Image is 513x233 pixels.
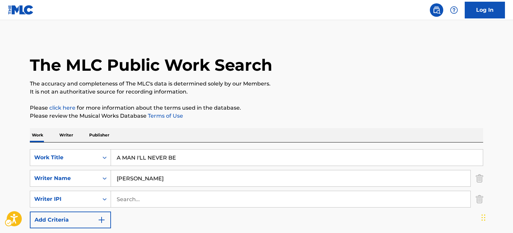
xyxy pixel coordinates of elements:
[476,170,483,187] img: Delete Criterion
[99,150,111,166] div: On
[30,104,483,112] p: Please for more information about the terms used in the database.
[481,208,486,228] div: Drag
[98,216,106,224] img: 9d2ae6d4665cec9f34b9.svg
[30,55,272,75] h1: The MLC Public Work Search
[49,105,75,111] a: click here
[30,88,483,96] p: It is not an authoritative source for recording information.
[87,128,111,142] p: Publisher
[34,195,95,203] div: Writer IPI
[476,191,483,208] img: Delete Criterion
[8,5,34,15] img: MLC Logo
[111,191,470,207] input: Search...
[147,113,183,119] a: Terms of Use
[465,2,505,18] a: Log In
[111,150,483,166] input: Search...
[450,6,458,14] img: help
[57,128,75,142] p: Writer
[30,128,45,142] p: Work
[34,174,95,182] div: Writer Name
[34,154,95,162] div: Work Title
[30,212,111,228] button: Add Criteria
[479,201,513,233] iframe: Hubspot Iframe
[30,80,483,88] p: The accuracy and completeness of The MLC's data is determined solely by our Members.
[479,201,513,233] div: Chat Widget
[111,170,470,186] input: Search...
[30,112,483,120] p: Please review the Musical Works Database
[433,6,441,14] img: search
